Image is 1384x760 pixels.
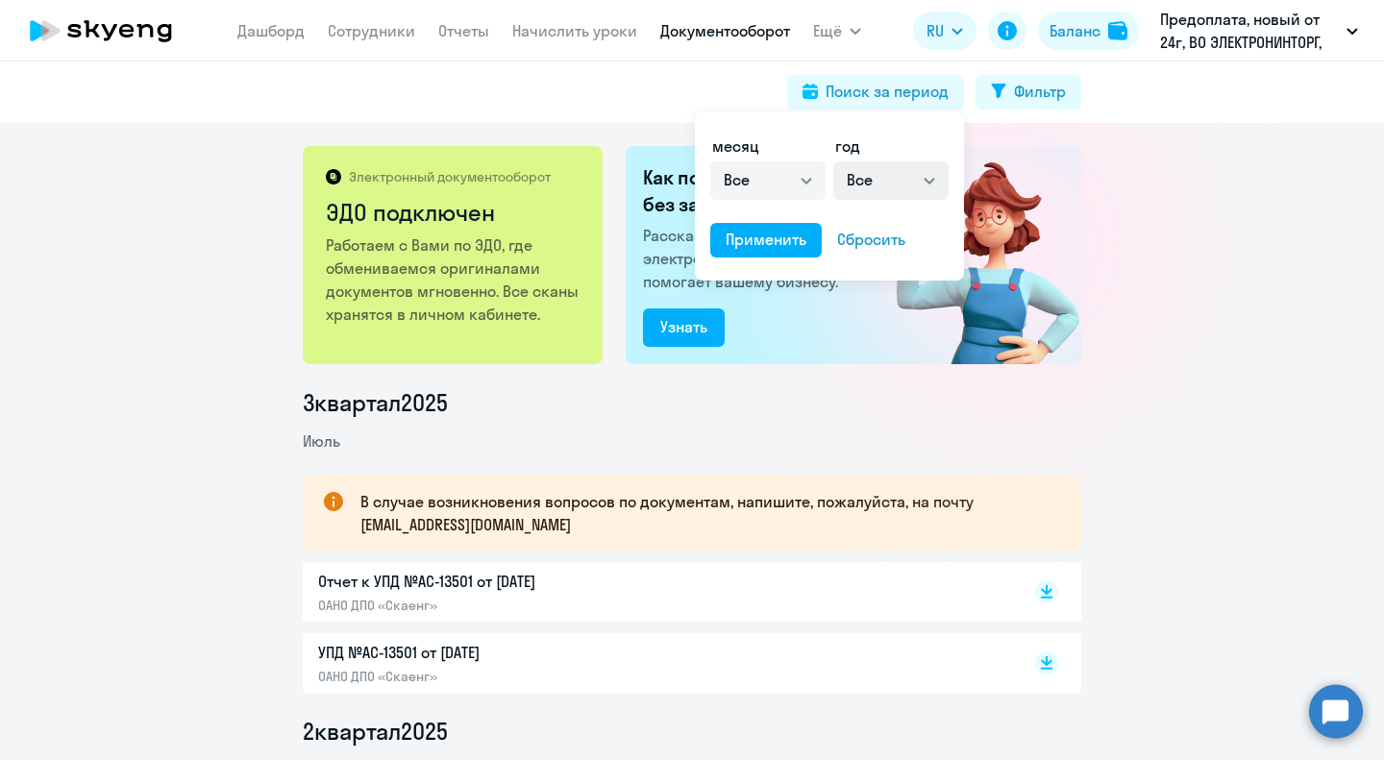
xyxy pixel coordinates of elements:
button: Применить [710,223,822,257]
button: Сбросить [822,223,921,257]
div: Применить [726,228,806,251]
span: месяц [712,136,759,156]
span: год [835,136,860,156]
div: Сбросить [837,228,905,251]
